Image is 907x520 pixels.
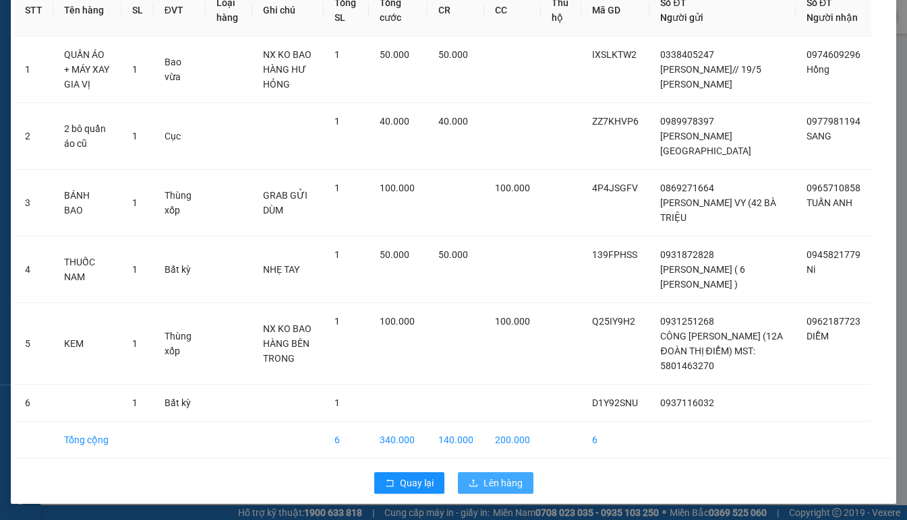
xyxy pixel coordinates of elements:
[324,422,369,459] td: 6
[14,36,53,103] td: 1
[154,385,206,422] td: Bất kỳ
[428,422,484,459] td: 140.000
[380,49,409,60] span: 50.000
[660,264,745,290] span: [PERSON_NAME] ( 6 [PERSON_NAME] )
[14,103,53,170] td: 2
[132,264,138,275] span: 1
[53,303,121,385] td: KEM
[660,116,714,127] span: 0989978397
[380,183,415,193] span: 100.000
[380,116,409,127] span: 40.000
[592,397,638,408] span: D1Y92SNU
[369,422,428,459] td: 340.000
[807,131,831,141] span: SANG
[263,323,312,364] span: NX KO BAO HÀNG BÊN TRONG
[660,183,714,193] span: 0869271664
[334,397,340,408] span: 1
[154,36,206,103] td: Bao vừa
[14,303,53,385] td: 5
[380,249,409,260] span: 50.000
[592,249,637,260] span: 139FPHSS
[592,316,635,327] span: Q25IY9H2
[660,12,703,23] span: Người gửi
[660,64,761,90] span: [PERSON_NAME]// 19/5 [PERSON_NAME]
[484,476,523,490] span: Lên hàng
[53,103,121,170] td: 2 bô quần áo cũ
[807,49,860,60] span: 0974609296
[385,478,394,489] span: rollback
[438,116,468,127] span: 40.000
[263,49,312,90] span: NX KO BAO HÀNG HƯ HỎNG
[592,183,638,193] span: 4P4JSGFV
[592,116,639,127] span: ZZ7KHVP6
[53,422,121,459] td: Tổng cộng
[438,49,468,60] span: 50.000
[132,397,138,408] span: 1
[469,478,478,489] span: upload
[458,472,533,494] button: uploadLên hàng
[53,236,121,303] td: THUỐC NAM
[374,472,444,494] button: rollbackQuay lại
[400,476,434,490] span: Quay lại
[132,197,138,208] span: 1
[495,316,530,327] span: 100.000
[581,422,649,459] td: 6
[154,170,206,236] td: Thùng xốp
[14,236,53,303] td: 4
[438,249,468,260] span: 50.000
[14,170,53,236] td: 3
[154,303,206,385] td: Thùng xốp
[334,49,340,60] span: 1
[660,197,776,223] span: [PERSON_NAME] VY (42 BÀ TRIỆU
[132,338,138,349] span: 1
[263,190,308,216] span: GRAB GỬI DÙM
[132,131,138,141] span: 1
[807,183,860,193] span: 0965710858
[807,116,860,127] span: 0977981194
[807,316,860,327] span: 0962187723
[334,183,340,193] span: 1
[660,331,783,371] span: CÔNG [PERSON_NAME] (12A ĐOÀN THỊ ĐIỂM) MST: 5801463270
[154,236,206,303] td: Bất kỳ
[495,183,530,193] span: 100.000
[807,197,852,208] span: TUẤN ANH
[660,131,751,156] span: [PERSON_NAME][GEOGRAPHIC_DATA]
[53,170,121,236] td: BÁNH BAO
[334,316,340,327] span: 1
[484,422,541,459] td: 200.000
[660,249,714,260] span: 0931872828
[807,264,815,275] span: Ni
[592,49,637,60] span: IXSLKTW2
[807,12,858,23] span: Người nhận
[660,316,714,327] span: 0931251268
[807,64,829,75] span: Hồng
[660,49,714,60] span: 0338405247
[807,249,860,260] span: 0945821779
[660,397,714,408] span: 0937116032
[334,249,340,260] span: 1
[14,385,53,422] td: 6
[154,103,206,170] td: Cục
[132,64,138,75] span: 1
[334,116,340,127] span: 1
[380,316,415,327] span: 100.000
[53,36,121,103] td: QUẦN ÁO + MÁY XAY GIA VỊ
[807,331,829,342] span: DIỄM
[263,264,299,275] span: NHẸ TAY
